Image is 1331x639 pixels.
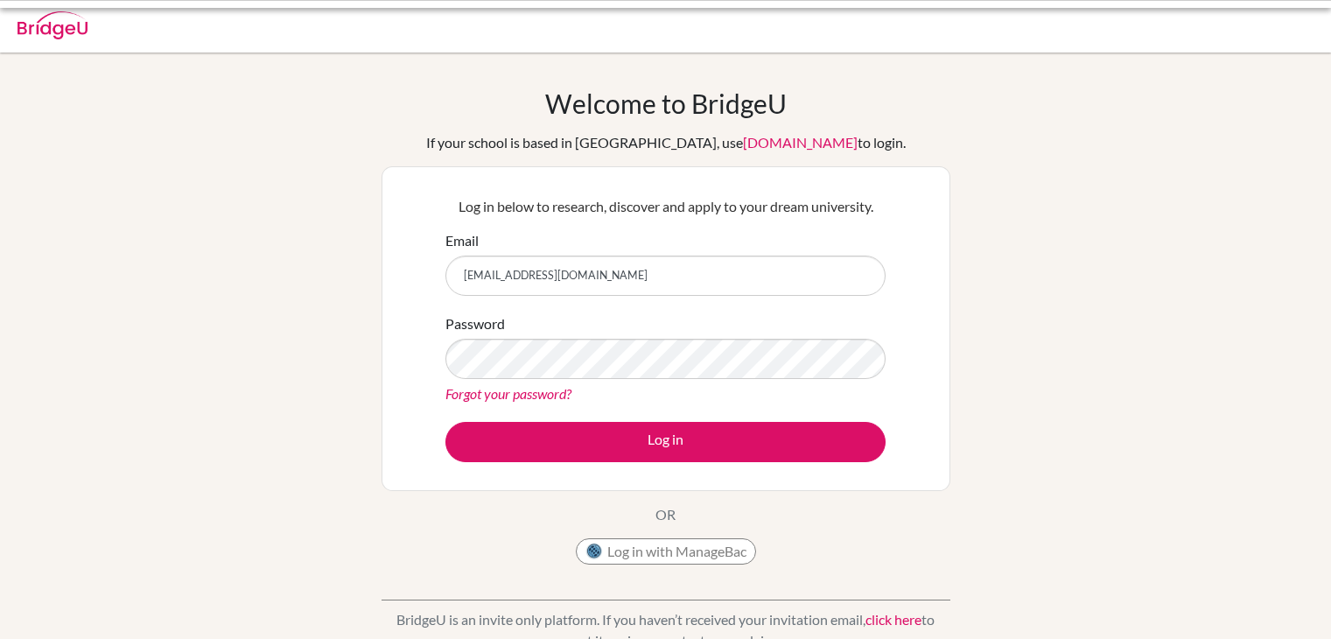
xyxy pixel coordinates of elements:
h1: Welcome to BridgeU [545,88,787,119]
a: Forgot your password? [445,385,571,402]
a: [DOMAIN_NAME] [743,134,858,151]
button: Log in with ManageBac [576,538,756,565]
label: Email [445,230,479,251]
div: If your school is based in [GEOGRAPHIC_DATA], use to login. [426,132,906,153]
p: Log in below to research, discover and apply to your dream university. [445,196,886,217]
button: Log in [445,422,886,462]
img: Bridge-U [18,11,88,39]
label: Password [445,313,505,334]
a: click here [865,611,921,628]
p: OR [655,504,676,525]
